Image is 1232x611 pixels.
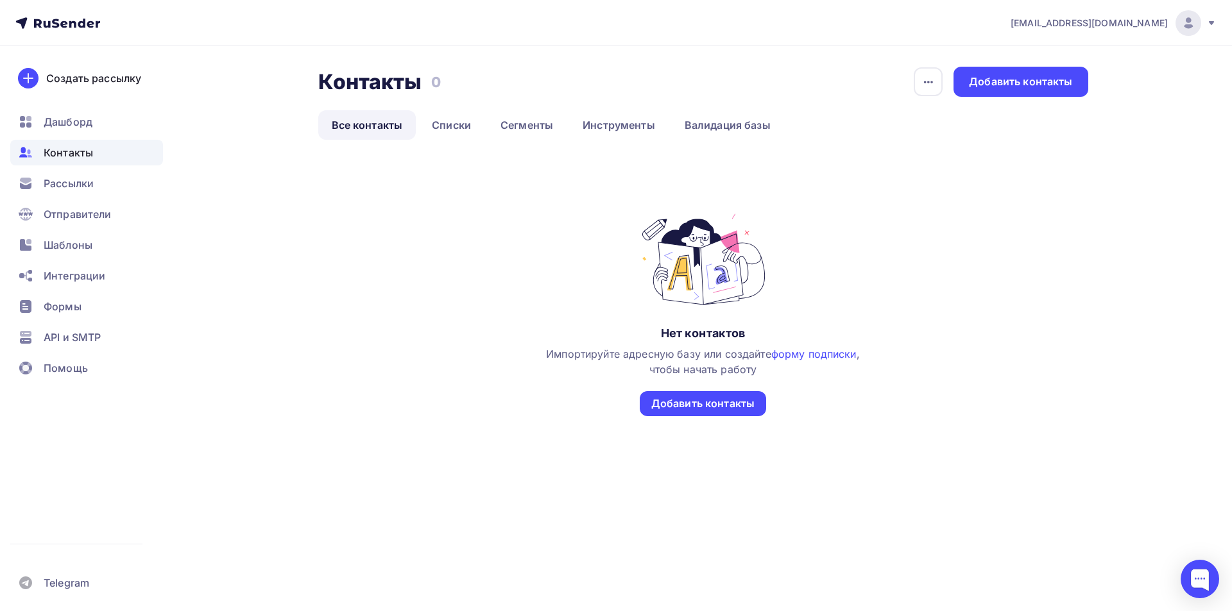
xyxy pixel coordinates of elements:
[10,171,163,196] a: Рассылки
[661,326,746,341] div: Нет контактов
[487,110,567,140] a: Сегменты
[671,110,784,140] a: Валидация базы
[44,299,81,314] span: Формы
[44,176,94,191] span: Рассылки
[1011,17,1168,29] span: [EMAIL_ADDRESS][DOMAIN_NAME]
[318,69,422,95] h2: Контакты
[44,575,89,590] span: Telegram
[546,347,860,376] span: Импортируйте адресную базу или создайте , чтобы начать работу
[1011,10,1217,36] a: [EMAIL_ADDRESS][DOMAIN_NAME]
[46,71,141,86] div: Создать рассылку
[10,232,163,258] a: Шаблоны
[10,140,163,165] a: Контакты
[969,74,1072,89] div: Добавить контакты
[569,110,669,140] a: Инструменты
[651,396,755,411] div: Добавить контакты
[44,330,101,345] span: API и SMTP
[10,109,163,135] a: Дашборд
[44,206,112,222] span: Отправители
[10,201,163,227] a: Отправители
[44,237,92,253] span: Шаблоны
[418,110,484,140] a: Списки
[44,114,92,130] span: Дашборд
[10,294,163,319] a: Формы
[44,360,88,376] span: Помощь
[771,347,857,360] a: форму подписки
[431,73,441,91] h3: 0
[44,268,105,283] span: Интеграции
[318,110,416,140] a: Все контакты
[44,145,93,160] span: Контакты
